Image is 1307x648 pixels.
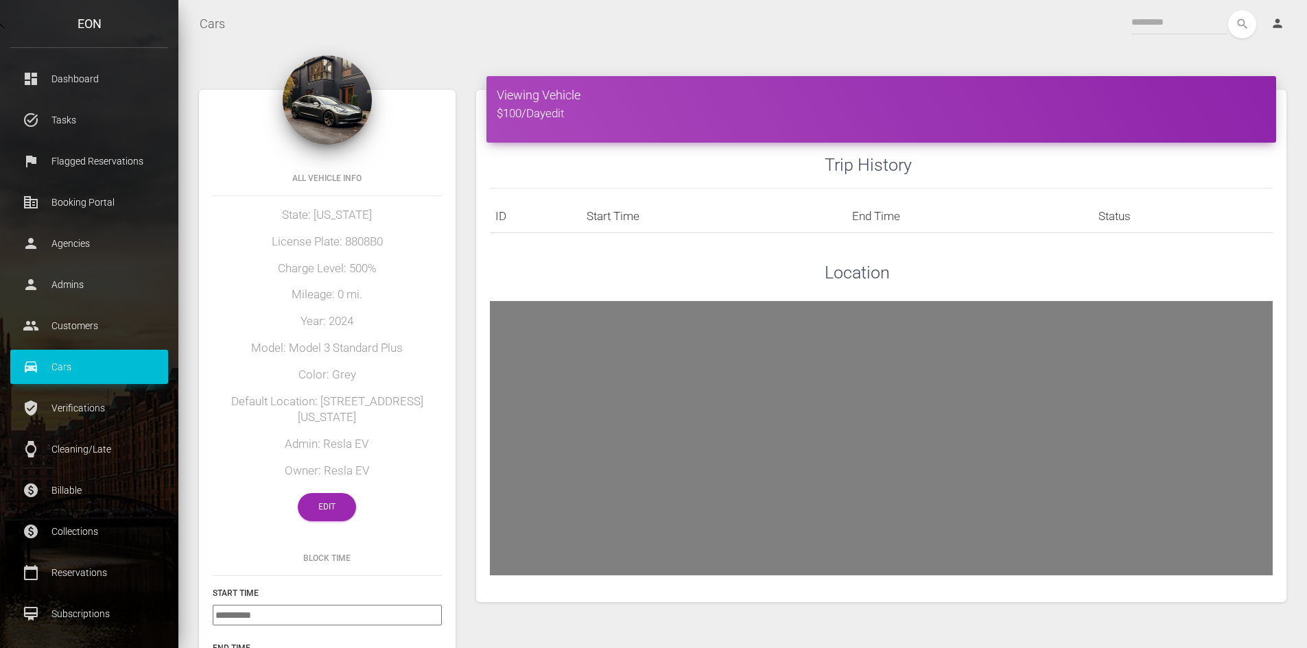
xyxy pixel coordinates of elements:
[283,56,372,145] img: 1.webp
[213,587,442,599] h6: Start Time
[21,233,158,254] p: Agencies
[213,287,442,303] h5: Mileage: 0 mi.
[1093,200,1273,233] th: Status
[213,463,442,479] h5: Owner: Resla EV
[490,200,581,233] th: ID
[21,192,158,213] p: Booking Portal
[847,200,1092,233] th: End Time
[213,207,442,224] h5: State: [US_STATE]
[10,432,168,466] a: watch Cleaning/Late
[10,62,168,96] a: dashboard Dashboard
[1260,10,1297,38] a: person
[21,521,158,542] p: Collections
[10,597,168,631] a: card_membership Subscriptions
[1271,16,1284,30] i: person
[21,69,158,89] p: Dashboard
[10,226,168,261] a: person Agencies
[10,350,168,384] a: drive_eta Cars
[21,398,158,418] p: Verifications
[10,391,168,425] a: verified_user Verifications
[825,153,1273,177] h3: Trip History
[200,7,225,41] a: Cars
[213,340,442,357] h5: Model: Model 3 Standard Plus
[213,261,442,277] h5: Charge Level: 500%
[21,274,158,295] p: Admins
[10,185,168,219] a: corporate_fare Booking Portal
[21,315,158,336] p: Customers
[213,313,442,330] h5: Year: 2024
[10,473,168,507] a: paid Billable
[213,172,442,184] h6: All Vehicle Info
[10,309,168,343] a: people Customers
[10,144,168,178] a: flag Flagged Reservations
[213,367,442,383] h5: Color: Grey
[21,562,158,583] p: Reservations
[825,261,1273,285] h3: Location
[21,603,158,624] p: Subscriptions
[497,106,1266,122] h5: $100/Day
[21,357,158,377] p: Cars
[213,394,442,427] h5: Default Location: [STREET_ADDRESS][US_STATE]
[298,493,356,521] a: Edit
[21,151,158,171] p: Flagged Reservations
[213,234,442,250] h5: License Plate: 8808B0
[1228,10,1256,38] button: search
[10,103,168,137] a: task_alt Tasks
[581,200,847,233] th: Start Time
[21,480,158,501] p: Billable
[545,106,564,120] a: edit
[10,267,168,302] a: person Admins
[10,514,168,549] a: paid Collections
[213,552,442,564] h6: Block Time
[213,436,442,453] h5: Admin: Resla EV
[21,439,158,459] p: Cleaning/Late
[497,86,1266,104] h4: Viewing Vehicle
[10,555,168,590] a: calendar_today Reservations
[21,110,158,130] p: Tasks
